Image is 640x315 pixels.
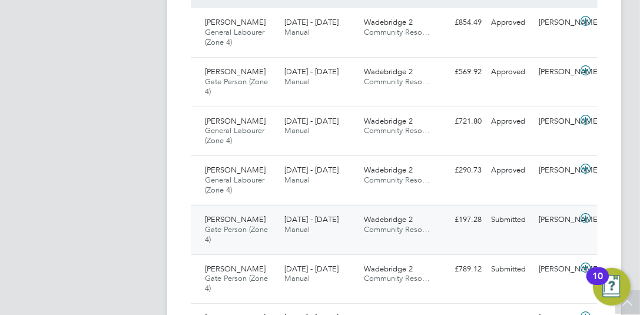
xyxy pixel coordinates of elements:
[439,210,486,230] div: £197.28
[439,62,486,82] div: £569.92
[205,165,266,175] span: [PERSON_NAME]
[534,13,582,32] div: [PERSON_NAME]
[364,77,430,87] span: Community Reso…
[534,260,582,279] div: [PERSON_NAME]
[592,276,603,291] div: 10
[284,77,310,87] span: Manual
[284,224,310,234] span: Manual
[364,27,430,37] span: Community Reso…
[534,161,582,180] div: [PERSON_NAME]
[534,62,582,82] div: [PERSON_NAME]
[284,116,339,126] span: [DATE] - [DATE]
[284,27,310,37] span: Manual
[486,161,534,180] div: Approved
[364,125,430,135] span: Community Reso…
[284,264,339,274] span: [DATE] - [DATE]
[284,273,310,283] span: Manual
[284,214,339,224] span: [DATE] - [DATE]
[205,214,266,224] span: [PERSON_NAME]
[486,13,534,32] div: Approved
[439,161,486,180] div: £290.73
[284,165,339,175] span: [DATE] - [DATE]
[439,112,486,131] div: £721.80
[364,264,413,274] span: Wadebridge 2
[486,112,534,131] div: Approved
[486,62,534,82] div: Approved
[364,175,430,185] span: Community Reso…
[284,17,339,27] span: [DATE] - [DATE]
[205,224,268,244] span: Gate Person (Zone 4)
[486,210,534,230] div: Submitted
[364,224,430,234] span: Community Reso…
[364,214,413,224] span: Wadebridge 2
[439,260,486,279] div: £789.12
[534,112,582,131] div: [PERSON_NAME]
[284,67,339,77] span: [DATE] - [DATE]
[439,13,486,32] div: £854.49
[205,17,266,27] span: [PERSON_NAME]
[205,27,264,47] span: General Labourer (Zone 4)
[364,273,430,283] span: Community Reso…
[205,125,264,145] span: General Labourer (Zone 4)
[205,175,264,195] span: General Labourer (Zone 4)
[364,165,413,175] span: Wadebridge 2
[284,175,310,185] span: Manual
[364,67,413,77] span: Wadebridge 2
[205,77,268,97] span: Gate Person (Zone 4)
[205,264,266,274] span: [PERSON_NAME]
[364,17,413,27] span: Wadebridge 2
[593,268,631,306] button: Open Resource Center, 10 new notifications
[364,116,413,126] span: Wadebridge 2
[205,273,268,293] span: Gate Person (Zone 4)
[534,210,582,230] div: [PERSON_NAME]
[205,67,266,77] span: [PERSON_NAME]
[205,116,266,126] span: [PERSON_NAME]
[486,260,534,279] div: Submitted
[284,125,310,135] span: Manual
